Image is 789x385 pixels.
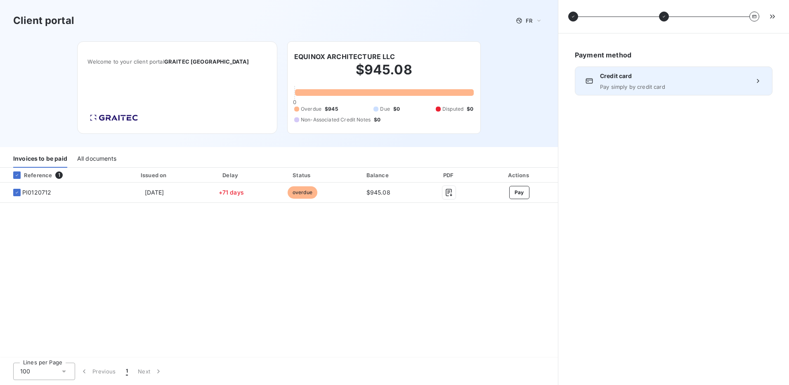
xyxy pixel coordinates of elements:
[164,58,249,65] span: GRAITEC [GEOGRAPHIC_DATA]
[288,186,317,199] span: overdue
[442,105,463,113] span: Disputed
[294,62,474,86] h2: $945.08
[393,105,400,113] span: $0
[87,58,267,65] span: Welcome to your client portal
[145,189,164,196] span: [DATE]
[301,116,371,124] span: Non-Associated Credit Notes
[600,72,747,80] span: Credit card
[20,367,30,375] span: 100
[77,150,116,168] div: All documents
[526,17,532,24] span: FR
[75,363,121,380] button: Previous
[13,13,74,28] h3: Client portal
[13,150,67,168] div: Invoices to be paid
[366,189,390,196] span: $945.08
[198,171,265,179] div: Delay
[325,105,338,113] span: $945
[575,50,772,60] h6: Payment method
[374,116,380,124] span: $0
[482,171,556,179] div: Actions
[87,112,140,124] img: Company logo
[340,171,416,179] div: Balance
[268,171,337,179] div: Status
[121,363,133,380] button: 1
[22,188,51,197] span: PI0120712
[380,105,390,113] span: Due
[7,171,52,179] div: Reference
[467,105,473,113] span: $0
[600,83,747,90] span: Pay simply by credit card
[301,105,321,113] span: Overdue
[114,171,195,179] div: Issued on
[133,363,168,380] button: Next
[219,189,244,196] span: +71 days
[294,52,395,62] h6: EQUINOX ARCHITECTURE LLC
[126,367,128,375] span: 1
[509,186,529,199] button: Pay
[293,99,296,105] span: 0
[420,171,479,179] div: PDF
[55,171,63,179] span: 1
